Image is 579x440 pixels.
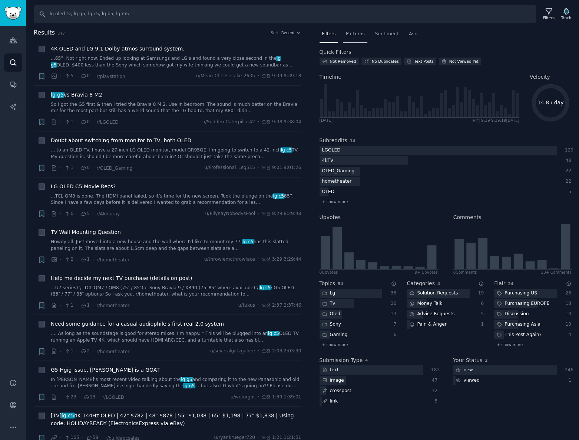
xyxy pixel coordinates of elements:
[60,164,62,172] span: ·
[51,330,301,343] a: .... As long as the soundstage is good for stereo mixes, I'm happy. * This will be plugged into a...
[320,299,338,309] div: Tv
[407,320,449,329] div: Pain & Anger
[565,367,572,374] div: 246
[51,193,301,206] a: ...TCL QM8 is done. The HDMI panel failed, so it’s time for the new screen. Took the plunge on th...
[375,31,398,38] span: Sentiment
[258,164,259,171] span: ·
[559,6,574,22] button: Track
[453,270,477,275] div: 0 Comment s
[320,386,354,395] div: crosspost
[92,302,94,309] span: ·
[64,164,73,171] span: 1
[494,299,552,309] div: Purchasing EUROPE
[407,310,457,319] div: Advice Requests
[92,256,94,264] span: ·
[541,270,571,275] div: 18+ Comments
[51,412,301,427] span: [TV] 4K 144Hz OLED | 42" $782 | 48" $878 | 55" $1,038 | 65" $1,198 | 77" $1,838 | Using code: HOL...
[320,320,344,329] div: Sony
[258,73,259,79] span: ·
[51,285,301,298] a: ...U7 series) \- TCL QM7 / QM8 (75″ / 85″) \- Sony Bravia 9 / XR90 (75–85″ where available) \-lg ...
[51,366,160,374] a: G5 Hgig issue, [PERSON_NAME] is a GOAT
[407,289,460,298] div: Solution Requests
[51,147,301,160] a: ... to an OLED TV. I have a 27-inch LG OLED monitor, model GR95QE. I'm going to switch to a 42-in...
[485,358,487,362] span: 2
[272,193,285,199] span: lg c5
[64,348,73,355] span: 1
[4,7,21,20] img: GummySearch logo
[453,376,482,385] div: viewed
[60,72,62,80] span: ·
[196,73,255,79] span: u/Mean-Cheesecake-2635
[453,356,482,364] h2: Your Status
[242,239,254,244] span: lg c5
[60,348,62,355] span: ·
[76,302,77,309] span: ·
[320,73,342,81] span: Timeline
[258,119,259,126] span: ·
[565,178,572,185] div: 22
[262,164,301,171] span: 오전 9:01 9:01:26
[51,56,281,68] span: lg g5
[320,356,363,364] h2: Submission Type
[561,15,571,20] div: Track
[51,228,121,236] a: TV Wall Mounting Question
[320,177,354,186] div: hometheater
[102,395,124,400] span: r/LGOLED
[346,31,364,38] span: Patterns
[51,45,185,53] a: 4K OLED and LG 9.1 Dolby atmos surround system.
[365,358,368,362] span: 4
[262,211,301,217] span: 오전 8:29 8:29:48
[80,256,90,263] span: 1
[320,270,338,275] div: 0 Upvote s
[96,349,129,354] span: r/hometheater
[34,28,55,38] span: Results
[51,412,301,427] a: [TV]lg c54K 144Hz OLED | 42" $782 | 48" $878 | 55" $1,038 | 65" $1,198 | 77" $1,838 | Using code:...
[96,120,118,125] span: r/LGOLED
[51,91,102,99] span: vs Bravia 8 M2
[262,302,301,309] span: 오전 2:37 2:37:46
[258,256,259,263] span: ·
[494,330,544,340] div: This Post Again?
[64,256,73,263] span: 2
[96,211,120,216] span: r/4kbluray
[271,30,279,35] div: Sort
[210,348,255,355] span: u/severalgirlzgalore
[390,332,397,338] div: 6
[76,118,77,126] span: ·
[51,274,192,282] a: Help me decide my next TV purchase (details on post)
[76,72,77,80] span: ·
[322,199,348,204] span: + show more
[50,92,64,98] span: lg g5
[76,210,77,218] span: ·
[262,119,301,126] span: 오전 9:38 9:38:04
[76,348,77,355] span: ·
[565,321,571,328] div: 10
[565,311,571,317] div: 10
[320,365,341,375] div: text
[477,321,484,328] div: 1
[431,377,438,384] div: 47
[472,118,519,123] div: 오전 9:39 9:39:19 [DATE]
[60,302,62,309] span: ·
[281,30,295,35] span: Recent
[51,320,224,328] a: Need some guidance for a casual audiophile's first real 2.0 system
[205,211,255,217] span: u/EllyKayNobodysFool
[565,189,572,195] div: 5
[437,281,440,286] span: 4
[322,31,336,38] span: Filters
[51,137,191,144] a: Doubt about switching from monitor to TV, both OLED
[565,290,571,297] div: 26
[51,239,301,252] a: Howdy all. Just moved into a new house and the wall where I'd like to mount my 77"lg c5has this s...
[231,394,255,401] span: u/weforgot
[60,256,62,264] span: ·
[92,348,94,355] span: ·
[494,320,543,329] div: Purchasing Asia
[92,72,94,80] span: ·
[57,31,65,36] span: 247
[51,101,301,114] a: So I got the G5 first & then I tried the Bravia 8 M 2. Use in bedroom. The sound is much better o...
[409,31,417,38] span: Ask
[320,188,337,197] div: OLED
[61,413,75,418] span: lg c5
